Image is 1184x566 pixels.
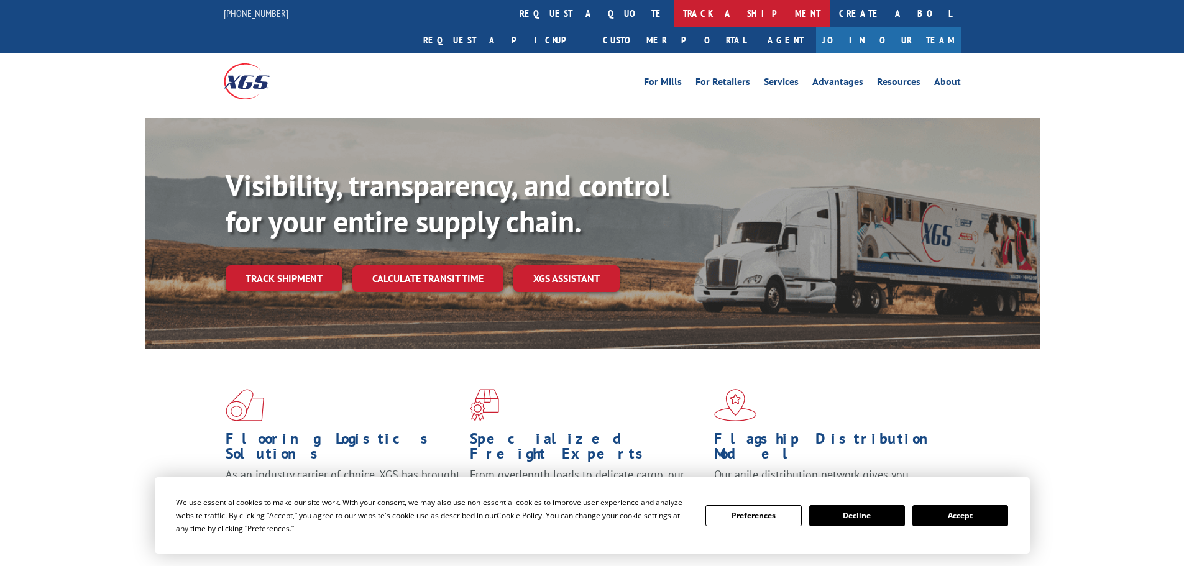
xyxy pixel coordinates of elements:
button: Decline [809,505,905,526]
img: xgs-icon-flagship-distribution-model-red [714,389,757,421]
a: [PHONE_NUMBER] [224,7,288,19]
div: We use essential cookies to make our site work. With your consent, we may also use non-essential ... [176,496,691,535]
a: Calculate transit time [352,265,503,292]
span: Preferences [247,523,290,534]
a: Request a pickup [414,27,594,53]
button: Preferences [705,505,801,526]
a: Track shipment [226,265,342,291]
a: Resources [877,77,920,91]
p: From overlength loads to delicate cargo, our experienced staff knows the best way to move your fr... [470,467,705,523]
a: For Mills [644,77,682,91]
a: Services [764,77,799,91]
span: As an industry carrier of choice, XGS has brought innovation and dedication to flooring logistics... [226,467,460,511]
button: Accept [912,505,1008,526]
b: Visibility, transparency, and control for your entire supply chain. [226,166,669,240]
img: xgs-icon-focused-on-flooring-red [470,389,499,421]
div: Cookie Consent Prompt [155,477,1030,554]
h1: Flagship Distribution Model [714,431,949,467]
span: Our agile distribution network gives you nationwide inventory management on demand. [714,467,943,496]
span: Cookie Policy [497,510,542,521]
a: For Retailers [695,77,750,91]
a: XGS ASSISTANT [513,265,620,292]
a: Join Our Team [816,27,961,53]
a: Advantages [812,77,863,91]
h1: Specialized Freight Experts [470,431,705,467]
img: xgs-icon-total-supply-chain-intelligence-red [226,389,264,421]
a: Agent [755,27,816,53]
a: About [934,77,961,91]
h1: Flooring Logistics Solutions [226,431,461,467]
a: Customer Portal [594,27,755,53]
